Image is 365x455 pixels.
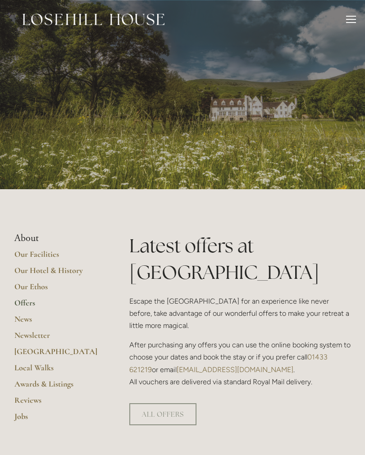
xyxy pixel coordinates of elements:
a: Our Ethos [14,282,100,298]
p: Escape the [GEOGRAPHIC_DATA] for an experience like never before, take advantage of our wonderful... [129,295,351,332]
a: Our Hotel & History [14,265,100,282]
a: [GEOGRAPHIC_DATA] [14,346,100,363]
a: Jobs [14,411,100,428]
a: [EMAIL_ADDRESS][DOMAIN_NAME] [177,365,293,374]
a: ALL OFFERS [129,403,196,425]
p: After purchasing any offers you can use the online booking system to choose your dates and book t... [129,339,351,388]
h1: Latest offers at [GEOGRAPHIC_DATA] [129,232,351,286]
a: Offers [14,298,100,314]
img: Losehill House [23,14,164,25]
a: News [14,314,100,330]
a: Local Walks [14,363,100,379]
a: Reviews [14,395,100,411]
a: Our Facilities [14,249,100,265]
li: About [14,232,100,244]
a: Newsletter [14,330,100,346]
a: Awards & Listings [14,379,100,395]
a: 01433 621219 [129,353,329,373]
